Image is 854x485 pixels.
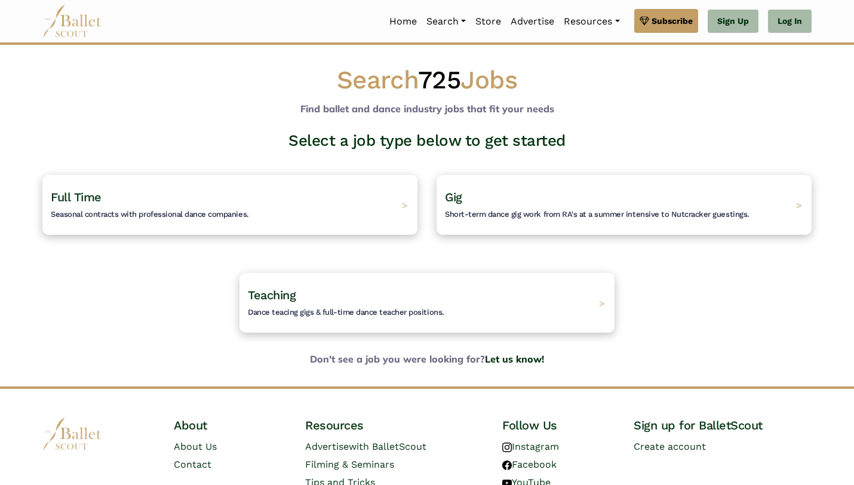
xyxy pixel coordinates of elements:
[502,459,557,470] a: Facebook
[174,418,286,433] h4: About
[402,199,408,211] span: >
[502,418,615,433] h4: Follow Us
[640,14,649,27] img: gem.svg
[445,190,462,204] span: Gig
[634,441,706,452] a: Create account
[422,9,471,34] a: Search
[471,9,506,34] a: Store
[174,441,217,452] a: About Us
[437,175,812,235] a: GigShort-term dance gig work from RA's at a summer intensive to Nutcracker guestings. >
[305,418,483,433] h4: Resources
[796,199,802,211] span: >
[174,459,211,470] a: Contact
[305,441,426,452] a: Advertisewith BalletScout
[418,65,461,94] span: 725
[502,443,512,452] img: instagram logo
[33,131,821,151] h3: Select a job type below to get started
[42,418,102,450] img: logo
[634,418,812,433] h4: Sign up for BalletScout
[385,9,422,34] a: Home
[248,308,444,317] span: Dance teacing gigs & full-time dance teacher positions.
[51,190,102,204] span: Full Time
[506,9,559,34] a: Advertise
[485,353,544,365] a: Let us know!
[559,9,624,34] a: Resources
[768,10,812,33] a: Log In
[305,459,394,470] a: Filming & Seminars
[248,288,296,302] span: Teaching
[599,297,605,309] span: >
[33,352,821,367] b: Don't see a job you were looking for?
[349,441,426,452] span: with BalletScout
[502,441,559,452] a: Instagram
[42,175,417,235] a: Full TimeSeasonal contracts with professional dance companies. >
[239,273,615,333] a: TeachingDance teacing gigs & full-time dance teacher positions. >
[634,9,698,33] a: Subscribe
[300,103,554,115] b: Find ballet and dance industry jobs that fit your needs
[708,10,758,33] a: Sign Up
[652,14,693,27] span: Subscribe
[502,461,512,470] img: facebook logo
[51,210,249,219] span: Seasonal contracts with professional dance companies.
[42,64,812,97] h1: Search Jobs
[445,210,749,219] span: Short-term dance gig work from RA's at a summer intensive to Nutcracker guestings.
